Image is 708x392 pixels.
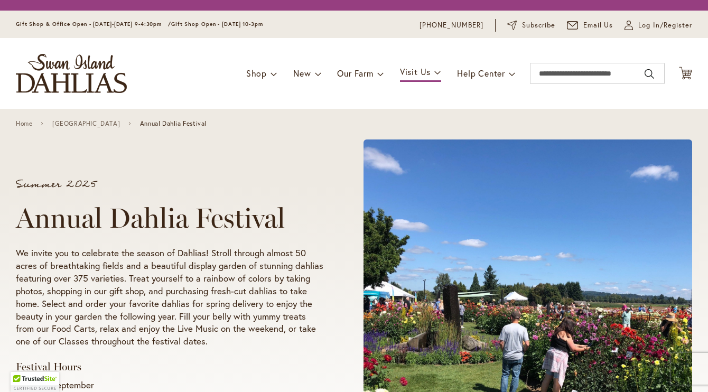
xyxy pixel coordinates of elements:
[638,20,692,31] span: Log In/Register
[16,360,323,374] h3: Festival Hours
[16,202,323,234] h1: Annual Dahlia Festival
[420,20,483,31] a: [PHONE_NUMBER]
[400,66,431,77] span: Visit Us
[583,20,613,31] span: Email Us
[171,21,263,27] span: Gift Shop Open - [DATE] 10-3pm
[16,120,32,127] a: Home
[16,247,323,348] p: We invite you to celebrate the season of Dahlias! Stroll through almost 50 acres of breathtaking ...
[52,120,120,127] a: [GEOGRAPHIC_DATA]
[11,372,59,392] div: TrustedSite Certified
[16,179,323,190] p: Summer 2025
[337,68,373,79] span: Our Farm
[140,120,207,127] span: Annual Dahlia Festival
[16,21,171,27] span: Gift Shop & Office Open - [DATE]-[DATE] 9-4:30pm /
[16,54,127,93] a: store logo
[522,20,555,31] span: Subscribe
[625,20,692,31] a: Log In/Register
[507,20,555,31] a: Subscribe
[567,20,613,31] a: Email Us
[246,68,267,79] span: Shop
[457,68,505,79] span: Help Center
[645,66,654,82] button: Search
[293,68,311,79] span: New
